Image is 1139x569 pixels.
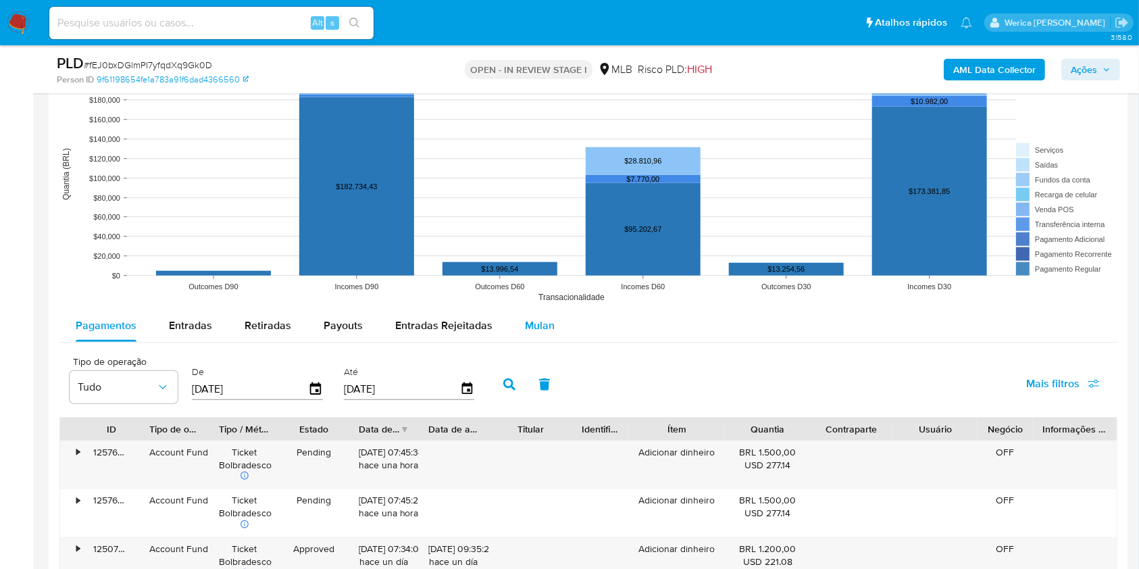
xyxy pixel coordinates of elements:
button: Ações [1061,59,1120,80]
b: AML Data Collector [953,59,1036,80]
a: Notificações [961,17,972,28]
span: HIGH [687,61,712,77]
b: Person ID [57,74,94,86]
input: Pesquise usuários ou casos... [49,14,374,32]
button: search-icon [340,14,368,32]
div: MLB [598,62,632,77]
button: AML Data Collector [944,59,1045,80]
span: 3.158.0 [1111,32,1132,43]
p: OPEN - IN REVIEW STAGE I [465,60,592,79]
span: # fEJ0bxDGlmPI7yfqdXq9Gk0D [84,58,212,72]
a: Sair [1115,16,1129,30]
p: werica.jgaldencio@mercadolivre.com [1005,16,1110,29]
a: 9f61198654fe1a783a91f6dad4366560 [97,74,249,86]
span: Alt [312,16,323,29]
span: Risco PLD: [638,62,712,77]
b: PLD [57,52,84,74]
span: s [330,16,334,29]
span: Ações [1071,59,1097,80]
span: Atalhos rápidos [875,16,947,30]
